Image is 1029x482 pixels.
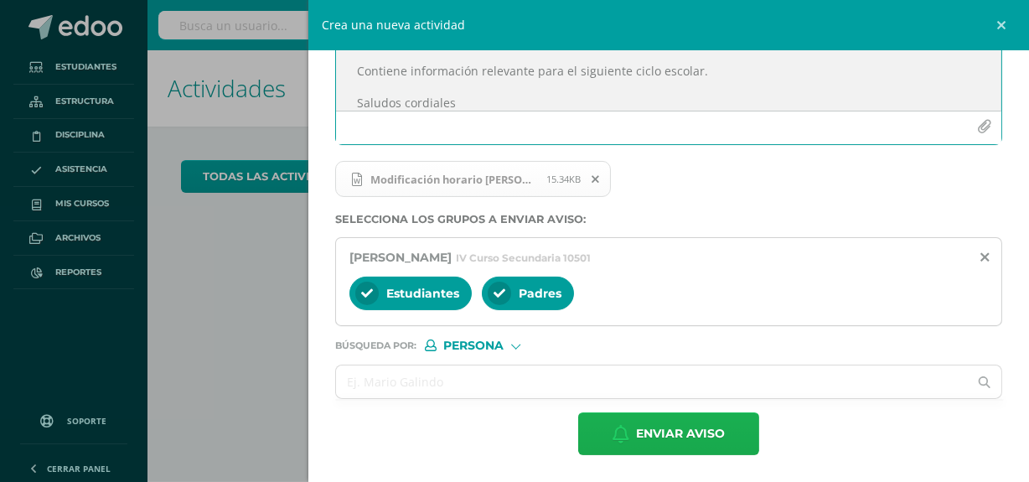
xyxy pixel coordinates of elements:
[582,170,610,189] span: Remover archivo
[335,213,1002,225] label: Selecciona los grupos a enviar aviso :
[386,286,459,301] span: Estudiantes
[336,27,1001,111] textarea: Estimada [PERSON_NAME] agradeceré traer firmada la circular que le di impresa por favor. Contiene...
[335,161,611,198] span: Modificación horario V Bach. 2026 (1).docx
[546,173,581,185] span: 15.34KB
[578,412,759,455] button: Enviar aviso
[336,365,968,398] input: Ej. Mario Galindo
[362,173,546,186] span: Modificación horario [PERSON_NAME]. 2026 (1).docx
[519,286,561,301] span: Padres
[636,413,725,454] span: Enviar aviso
[335,341,416,350] span: Búsqueda por :
[456,251,591,264] span: IV Curso Secundaria 10501
[349,250,452,265] span: [PERSON_NAME]
[443,341,504,350] span: Persona
[425,339,551,351] div: [object Object]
